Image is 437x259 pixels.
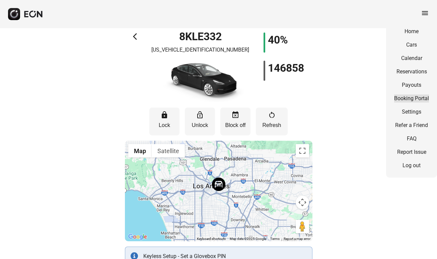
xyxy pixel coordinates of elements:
button: Keyboard shortcuts [197,237,226,241]
a: Calendar [394,54,429,62]
p: Unlock [188,121,212,129]
img: Google [127,233,149,241]
span: lock_open [196,111,204,119]
span: Map data ©2025 Google [230,237,266,241]
a: Terms (opens in new tab) [270,237,280,241]
span: arrow_back_ios [133,33,141,41]
a: Settings [394,108,429,116]
button: Refresh [256,108,288,135]
button: Map camera controls [296,196,309,209]
img: car [153,57,247,104]
p: Lock [153,121,176,129]
a: Open this area in Google Maps (opens a new window) [127,233,149,241]
p: [US_VEHICLE_IDENTIFICATION_NUMBER] [151,46,249,54]
button: Unlock [185,108,215,135]
span: event_busy [231,111,239,119]
span: restart_alt [268,111,276,119]
p: Refresh [259,121,284,129]
h1: 146858 [268,64,304,72]
button: Drag Pegman onto the map to open Street View [296,220,309,233]
a: FAQ [394,135,429,143]
button: Lock [149,108,179,135]
span: lock [160,111,168,119]
h1: 8KLE332 [179,33,222,41]
span: menu [421,9,429,17]
button: Toggle fullscreen view [296,144,309,157]
a: Log out [394,161,429,170]
a: Refer a Friend [394,121,429,129]
button: Block off [220,108,250,135]
a: Booking Portal [394,94,429,103]
a: Home [394,27,429,36]
a: Payouts [394,81,429,89]
button: Show satellite imagery [152,144,185,157]
a: Report a map error [284,237,310,241]
a: Report Issue [394,148,429,156]
h1: 40% [268,36,288,44]
button: Show street map [128,144,152,157]
a: Reservations [394,68,429,76]
a: Cars [394,41,429,49]
p: Block off [224,121,247,129]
